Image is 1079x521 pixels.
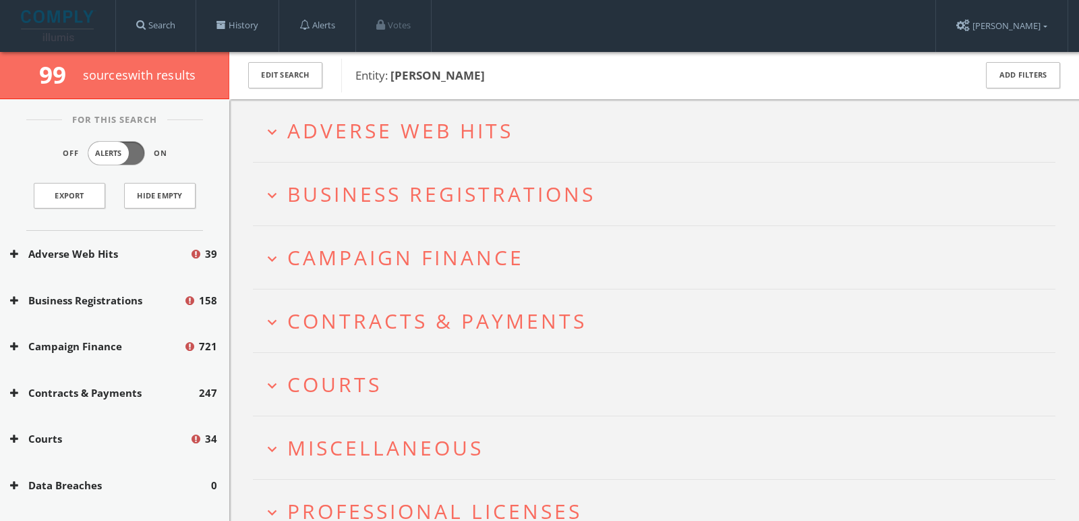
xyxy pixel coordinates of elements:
button: expand_moreMiscellaneous [263,437,1055,459]
span: 99 [39,59,78,90]
button: Contracts & Payments [10,385,199,401]
span: Adverse Web Hits [287,117,513,144]
span: 158 [199,293,217,308]
i: expand_more [263,250,281,268]
i: expand_more [263,123,281,141]
span: Off [63,148,79,159]
button: Edit Search [248,62,322,88]
i: expand_more [263,186,281,204]
button: Add Filters [986,62,1060,88]
button: Data Breaches [10,478,211,493]
span: 39 [205,246,217,262]
span: 721 [199,339,217,354]
button: expand_moreBusiness Registrations [263,183,1055,205]
span: source s with results [83,67,196,83]
span: 34 [205,431,217,447]
i: expand_more [263,440,281,458]
span: Business Registrations [287,180,595,208]
span: 247 [199,385,217,401]
span: Contracts & Payments [287,307,587,335]
button: expand_moreAdverse Web Hits [263,119,1055,142]
span: On [154,148,167,159]
i: expand_more [263,377,281,395]
button: Hide Empty [124,183,196,209]
button: expand_moreContracts & Payments [263,310,1055,332]
i: expand_more [263,313,281,331]
span: 0 [211,478,217,493]
span: Campaign Finance [287,244,524,271]
button: Business Registrations [10,293,183,308]
b: [PERSON_NAME] [390,67,485,83]
button: expand_moreCampaign Finance [263,246,1055,269]
button: expand_moreCourts [263,373,1055,395]
span: For This Search [62,113,167,127]
span: Miscellaneous [287,434,484,462]
span: Courts [287,371,382,398]
span: Entity: [355,67,485,83]
button: Adverse Web Hits [10,246,189,262]
button: Campaign Finance [10,339,183,354]
img: illumis [21,10,96,41]
a: Export [34,183,105,209]
button: Courts [10,431,189,447]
